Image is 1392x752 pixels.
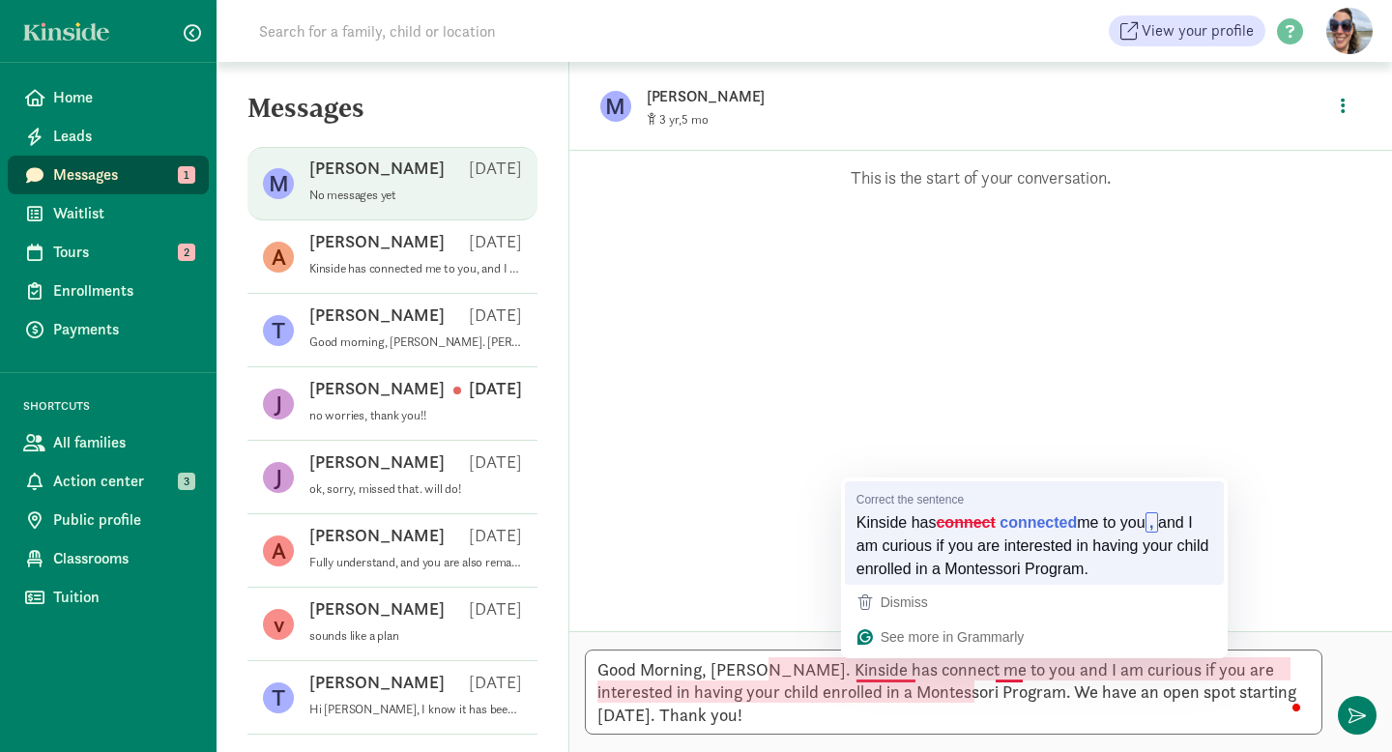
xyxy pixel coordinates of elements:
a: Waitlist [8,194,209,233]
p: [PERSON_NAME] [309,304,445,327]
span: Classrooms [53,547,193,570]
input: Search for a family, child or location [247,12,790,50]
span: 3 [659,111,681,128]
p: [DATE] [469,230,522,253]
figure: M [600,91,631,122]
p: [PERSON_NAME] [309,450,445,474]
span: Messages [53,163,193,187]
a: Home [8,78,209,117]
a: Messages 1 [8,156,209,194]
p: ok, sorry, missed that. will do! [309,481,522,497]
span: Payments [53,318,193,341]
span: 1 [178,166,195,184]
textarea: To enrich screen reader interactions, please activate Accessibility in Grammarly extension settings [585,650,1322,735]
p: This is the start of your conversation. [598,166,1363,189]
p: [PERSON_NAME] [309,671,445,694]
span: View your profile [1142,19,1254,43]
span: Tuition [53,586,193,609]
span: 2 [178,244,195,261]
p: [DATE] [469,304,522,327]
figure: J [263,389,294,419]
p: [DATE] [469,524,522,547]
a: Leads [8,117,209,156]
a: Classrooms [8,539,209,578]
p: no worries, thank you!! [309,408,522,423]
p: [PERSON_NAME] [647,83,1256,110]
a: Action center 3 [8,462,209,501]
p: Good morning, [PERSON_NAME]. [PERSON_NAME] has connected me to you, and I am curious if you would... [309,334,522,350]
p: sounds like a plan [309,628,522,644]
figure: T [263,315,294,346]
p: [DATE] [469,671,522,694]
figure: M [263,168,294,199]
span: All families [53,431,193,454]
a: All families [8,423,209,462]
p: [PERSON_NAME] [309,157,445,180]
span: Waitlist [53,202,193,225]
figure: T [263,682,294,713]
p: [DATE] [469,597,522,621]
a: Public profile [8,501,209,539]
figure: A [263,242,294,273]
span: 3 [178,473,195,490]
span: Home [53,86,193,109]
a: Payments [8,310,209,349]
figure: A [263,535,294,566]
p: [PERSON_NAME] [309,230,445,253]
p: No messages yet [309,188,522,203]
span: Tours [53,241,193,264]
h5: Messages [217,93,568,139]
p: [DATE] [469,450,522,474]
figure: v [263,609,294,640]
span: Public profile [53,508,193,532]
p: [DATE] [469,157,522,180]
p: Hi [PERSON_NAME], I know it has been a very long time, and unexpectedly, I have an opening at [GE... [309,702,522,717]
p: Fully understand, and you are also remaining on the wait list. Sorry for the delayed reply. I was... [309,555,522,570]
p: [PERSON_NAME] [309,377,445,400]
a: Enrollments [8,272,209,310]
span: Leads [53,125,193,148]
span: Action center [53,470,193,493]
p: [PERSON_NAME] [309,524,445,547]
figure: J [263,462,294,493]
span: Enrollments [53,279,193,303]
p: Kinside has connected me to you, and I am curious if you are interested in a Montessori education... [309,261,522,276]
a: View your profile [1109,15,1265,46]
span: 5 [681,111,709,128]
p: [PERSON_NAME] [309,597,445,621]
a: Tuition [8,578,209,617]
p: [DATE] [453,377,522,400]
a: Tours 2 [8,233,209,272]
